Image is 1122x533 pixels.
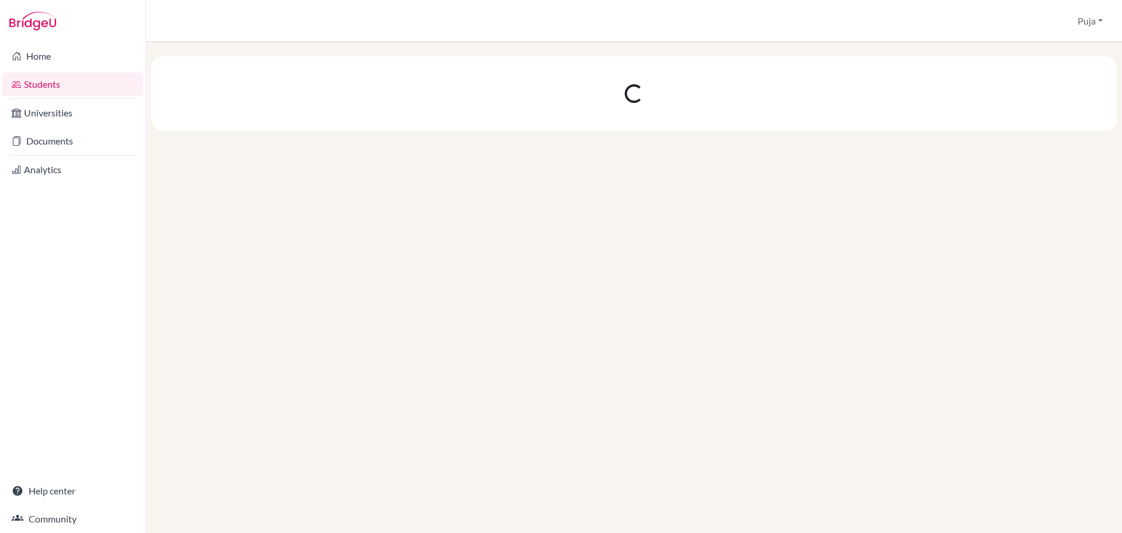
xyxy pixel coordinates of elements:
[9,12,56,30] img: Bridge-U
[2,44,143,68] a: Home
[2,73,143,96] a: Students
[2,479,143,503] a: Help center
[1072,10,1108,32] button: Puja
[2,158,143,181] a: Analytics
[2,129,143,153] a: Documents
[2,507,143,531] a: Community
[2,101,143,125] a: Universities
